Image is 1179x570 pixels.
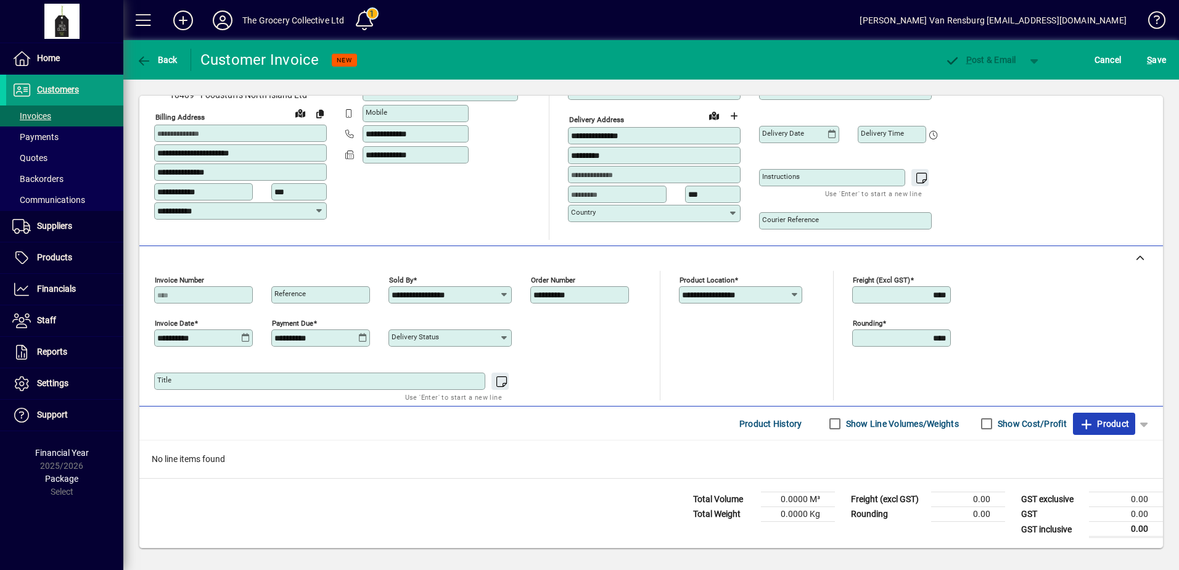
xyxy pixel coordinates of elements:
[680,276,734,284] mat-label: Product location
[739,414,802,434] span: Product History
[12,174,64,184] span: Backorders
[966,55,972,65] span: P
[761,492,835,507] td: 0.0000 M³
[45,474,78,484] span: Package
[37,284,76,294] span: Financials
[762,172,800,181] mat-label: Instructions
[37,53,60,63] span: Home
[366,108,387,117] mat-label: Mobile
[724,106,744,126] button: Choose address
[939,49,1022,71] button: Post & Email
[35,448,89,458] span: Financial Year
[272,319,313,328] mat-label: Payment due
[155,319,194,328] mat-label: Invoice date
[37,347,67,357] span: Reports
[37,315,56,325] span: Staff
[861,129,904,138] mat-label: Delivery time
[931,492,1005,507] td: 0.00
[1091,49,1125,71] button: Cancel
[1144,49,1169,71] button: Save
[12,132,59,142] span: Payments
[825,186,922,200] mat-hint: Use 'Enter' to start a new line
[389,276,413,284] mat-label: Sold by
[12,153,47,163] span: Quotes
[761,507,835,522] td: 0.0000 Kg
[6,242,123,273] a: Products
[1089,522,1163,537] td: 0.00
[844,418,959,430] label: Show Line Volumes/Weights
[1015,492,1089,507] td: GST exclusive
[571,208,596,217] mat-label: Country
[860,10,1127,30] div: [PERSON_NAME] Van Rensburg [EMAIL_ADDRESS][DOMAIN_NAME]
[12,111,51,121] span: Invoices
[762,129,804,138] mat-label: Delivery date
[405,390,502,404] mat-hint: Use 'Enter' to start a new line
[203,9,242,31] button: Profile
[1073,413,1135,435] button: Product
[157,376,171,384] mat-label: Title
[37,252,72,262] span: Products
[6,126,123,147] a: Payments
[687,492,761,507] td: Total Volume
[6,274,123,305] a: Financials
[12,195,85,205] span: Communications
[1089,507,1163,522] td: 0.00
[762,215,819,224] mat-label: Courier Reference
[1079,414,1129,434] span: Product
[242,10,345,30] div: The Grocery Collective Ltd
[133,49,181,71] button: Back
[734,413,807,435] button: Product History
[6,368,123,399] a: Settings
[6,168,123,189] a: Backorders
[995,418,1067,430] label: Show Cost/Profit
[1015,522,1089,537] td: GST inclusive
[6,400,123,431] a: Support
[1147,50,1166,70] span: ave
[845,492,931,507] td: Freight (excl GST)
[1139,2,1164,43] a: Knowledge Base
[6,189,123,210] a: Communications
[136,55,178,65] span: Back
[6,337,123,368] a: Reports
[1089,492,1163,507] td: 0.00
[37,378,68,388] span: Settings
[704,105,724,125] a: View on map
[945,55,1016,65] span: ost & Email
[931,507,1005,522] td: 0.00
[6,43,123,74] a: Home
[1147,55,1152,65] span: S
[37,85,79,94] span: Customers
[154,89,327,102] span: 10409 - Foodstuffs North Island Ltd
[6,211,123,242] a: Suppliers
[290,103,310,123] a: View on map
[687,507,761,522] td: Total Weight
[163,9,203,31] button: Add
[155,276,204,284] mat-label: Invoice number
[37,221,72,231] span: Suppliers
[37,410,68,419] span: Support
[6,105,123,126] a: Invoices
[337,56,352,64] span: NEW
[139,440,1163,478] div: No line items found
[1095,50,1122,70] span: Cancel
[853,319,882,328] mat-label: Rounding
[531,276,575,284] mat-label: Order number
[392,332,439,341] mat-label: Delivery status
[1015,507,1089,522] td: GST
[6,147,123,168] a: Quotes
[200,50,319,70] div: Customer Invoice
[310,104,330,123] button: Copy to Delivery address
[6,305,123,336] a: Staff
[845,507,931,522] td: Rounding
[274,289,306,298] mat-label: Reference
[123,49,191,71] app-page-header-button: Back
[853,276,910,284] mat-label: Freight (excl GST)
